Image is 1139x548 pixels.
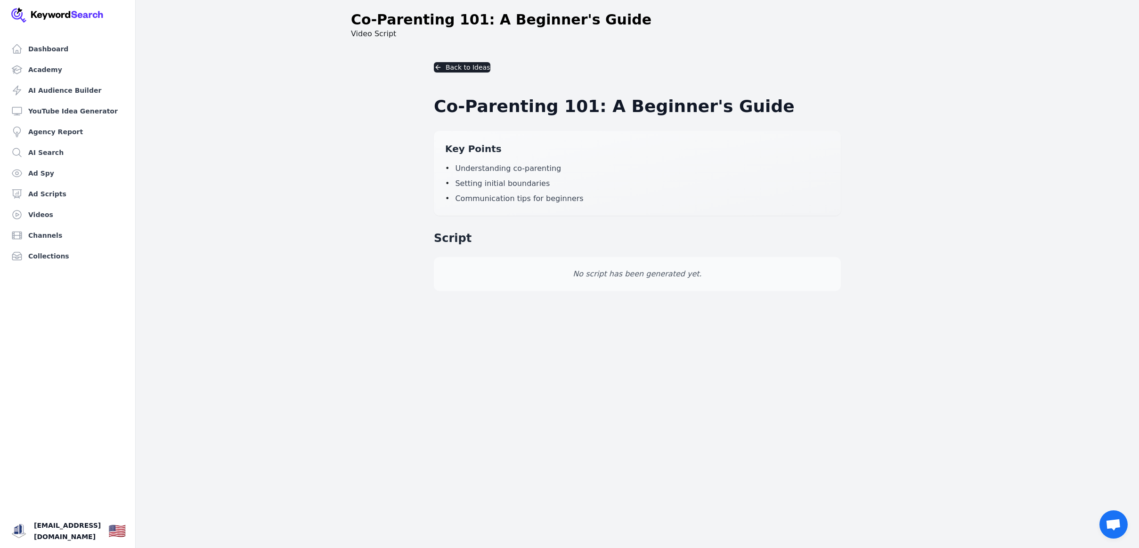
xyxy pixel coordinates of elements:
a: YouTube Idea Generator [8,102,128,121]
a: Ad Spy [8,164,128,183]
img: Your Company [11,8,104,23]
button: Back to Ideas [434,62,490,73]
h2: Key Points [445,142,830,155]
h2: Script [434,231,841,246]
span: • [445,193,449,204]
span: Communication tips for beginners [455,193,583,204]
span: Understanding co-parenting [455,163,561,174]
a: Academy [8,60,128,79]
a: Channels [8,226,128,245]
a: Dashboard [8,40,128,58]
p: No script has been generated yet. [445,268,830,280]
button: Open user button [11,524,26,539]
a: Agency Report [8,122,128,141]
a: Ad Scripts [8,185,128,203]
a: AI Search [8,143,128,162]
span: [EMAIL_ADDRESS][DOMAIN_NAME] [34,520,101,542]
span: • [445,163,449,174]
h1: Co-Parenting 101: A Beginner's Guide [434,97,841,116]
span: • [445,178,449,189]
div: Video Script [336,11,939,40]
img: Stef Becker [11,524,26,539]
a: Collections [8,247,128,266]
h1: Co-Parenting 101: A Beginner's Guide [351,11,651,28]
div: Open chat [1099,510,1128,539]
a: Videos [8,205,128,224]
div: 🇺🇸 [108,523,126,540]
a: AI Audience Builder [8,81,128,100]
span: Setting initial boundaries [455,178,550,189]
button: 🇺🇸 [108,522,126,540]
